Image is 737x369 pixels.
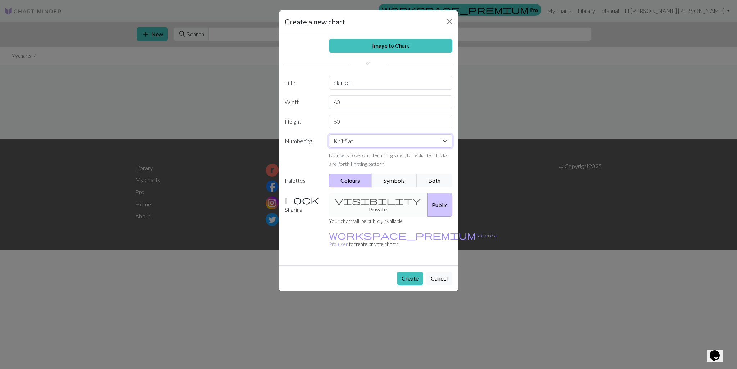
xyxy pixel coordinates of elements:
[329,174,372,187] button: Colours
[280,115,325,128] label: Height
[397,272,423,285] button: Create
[280,76,325,90] label: Title
[280,193,325,217] label: Sharing
[426,272,452,285] button: Cancel
[285,16,345,27] h5: Create a new chart
[280,174,325,187] label: Palettes
[372,174,417,187] button: Symbols
[329,39,453,53] a: Image to Chart
[417,174,453,187] button: Both
[329,232,497,247] a: Become a Pro user
[707,340,730,362] iframe: chat widget
[329,218,403,224] small: Your chart will be publicly available
[444,16,455,27] button: Close
[329,230,476,240] span: workspace_premium
[280,134,325,168] label: Numbering
[329,152,447,167] small: Numbers rows on alternating sides, to replicate a back-and-forth knitting pattern.
[280,95,325,109] label: Width
[329,232,497,247] small: to create private charts
[427,193,452,217] button: Public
